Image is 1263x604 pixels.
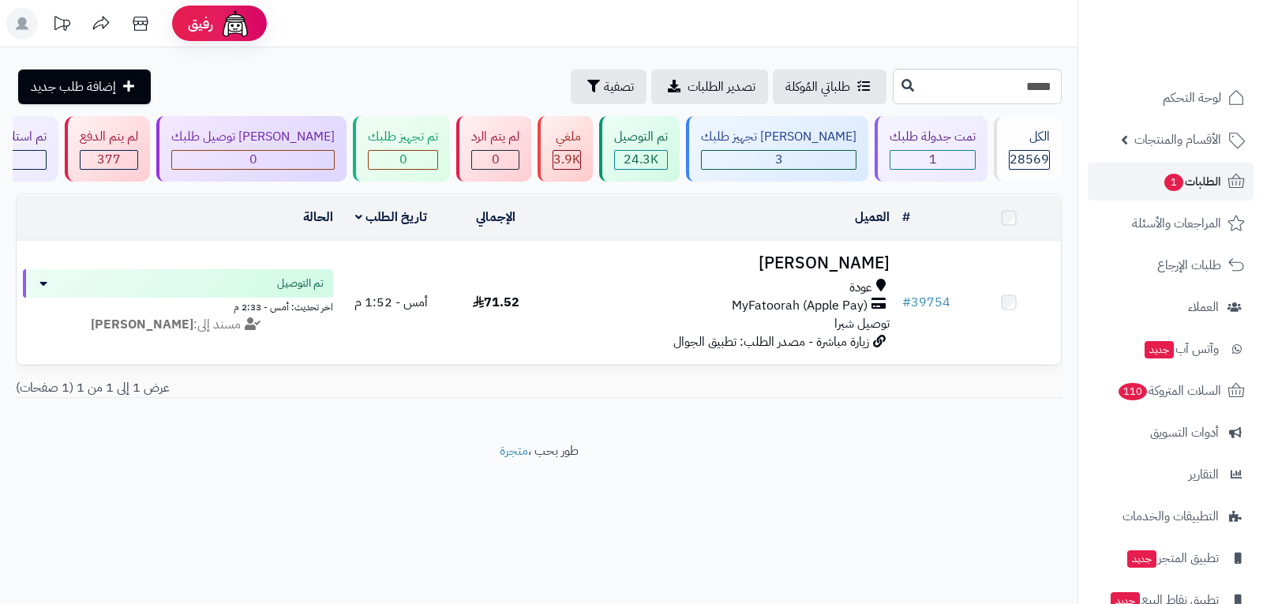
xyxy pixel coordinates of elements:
[303,208,333,227] a: الحالة
[1189,463,1219,486] span: التقارير
[1088,456,1254,493] a: التقارير
[902,293,911,312] span: #
[476,208,515,227] a: الإجمالي
[80,128,138,146] div: لم يتم الدفع
[615,151,667,169] div: 24307
[553,151,580,169] div: 3881
[350,116,453,182] a: تم تجهيز طلبك 0
[991,116,1065,182] a: الكل28569
[596,116,683,182] a: تم التوصيل 24.3K
[1009,128,1050,146] div: الكل
[399,150,407,169] span: 0
[1088,330,1254,368] a: وآتس آبجديد
[62,116,153,182] a: لم يتم الدفع 377
[683,116,871,182] a: [PERSON_NAME] تجهيز طلبك 3
[1088,539,1254,577] a: تطبيق المتجرجديد
[368,128,438,146] div: تم تجهيز طلبك
[1164,174,1183,191] span: 1
[1088,414,1254,452] a: أدوات التسويق
[785,77,850,96] span: طلباتي المُوكلة
[473,293,519,312] span: 71.52
[1117,380,1221,402] span: السلات المتروكة
[355,208,427,227] a: تاريخ الطلب
[369,151,437,169] div: 0
[172,151,334,169] div: 0
[614,128,668,146] div: تم التوصيل
[1088,497,1254,535] a: التطبيقات والخدمات
[553,150,580,169] span: 3.9K
[775,150,783,169] span: 3
[354,293,428,312] span: أمس - 1:52 م
[91,315,193,334] strong: [PERSON_NAME]
[1088,372,1254,410] a: السلات المتروكة110
[81,151,137,169] div: 377
[929,150,937,169] span: 1
[1163,171,1221,193] span: الطلبات
[1010,150,1049,169] span: 28569
[1157,254,1221,276] span: طلبات الإرجاع
[4,379,539,397] div: عرض 1 إلى 1 من 1 (1 صفحات)
[732,297,868,315] span: MyFatoorah (Apple Pay)
[890,151,975,169] div: 1
[453,116,534,182] a: لم يتم الرد 0
[1150,422,1219,444] span: أدوات التسويق
[1088,246,1254,284] a: طلبات الإرجاع
[31,77,116,96] span: إضافة طلب جديد
[471,128,519,146] div: لم يتم الرد
[1088,79,1254,117] a: لوحة التحكم
[277,276,324,291] span: تم التوصيل
[871,116,991,182] a: تمت جدولة طلبك 1
[855,208,890,227] a: العميل
[1143,338,1219,360] span: وآتس آب
[1126,547,1219,569] span: تطبيق المتجر
[534,116,596,182] a: ملغي 3.9K
[18,69,151,104] a: إضافة طلب جديد
[1088,204,1254,242] a: المراجعات والأسئلة
[902,208,910,227] a: #
[701,128,856,146] div: [PERSON_NAME] تجهيز طلبك
[492,150,500,169] span: 0
[1134,129,1221,151] span: الأقسام والمنتجات
[651,69,768,104] a: تصدير الطلبات
[1132,212,1221,234] span: المراجعات والأسئلة
[1163,87,1221,109] span: لوحة التحكم
[171,128,335,146] div: [PERSON_NAME] توصيل طلبك
[249,150,257,169] span: 0
[188,14,213,33] span: رفيق
[673,332,869,351] span: زيارة مباشرة - مصدر الطلب: تطبيق الجوال
[834,314,890,333] span: توصيل شبرا
[23,298,333,314] div: اخر تحديث: أمس - 2:33 م
[1127,550,1156,568] span: جديد
[849,279,872,297] span: عودة
[97,150,121,169] span: 377
[902,293,950,312] a: #39754
[1119,383,1147,400] span: 110
[688,77,755,96] span: تصدير الطلبات
[153,116,350,182] a: [PERSON_NAME] توصيل طلبك 0
[11,316,345,334] div: مسند إلى:
[1122,505,1219,527] span: التطبيقات والخدمات
[553,128,581,146] div: ملغي
[1088,163,1254,201] a: الطلبات1
[604,77,634,96] span: تصفية
[472,151,519,169] div: 0
[500,441,528,460] a: متجرة
[1188,296,1219,318] span: العملاء
[571,69,646,104] button: تصفية
[554,254,890,272] h3: [PERSON_NAME]
[773,69,886,104] a: طلباتي المُوكلة
[702,151,856,169] div: 3
[1145,341,1174,358] span: جديد
[1088,288,1254,326] a: العملاء
[890,128,976,146] div: تمت جدولة طلبك
[1156,42,1248,75] img: logo-2.png
[42,8,81,43] a: تحديثات المنصة
[624,150,658,169] span: 24.3K
[219,8,251,39] img: ai-face.png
